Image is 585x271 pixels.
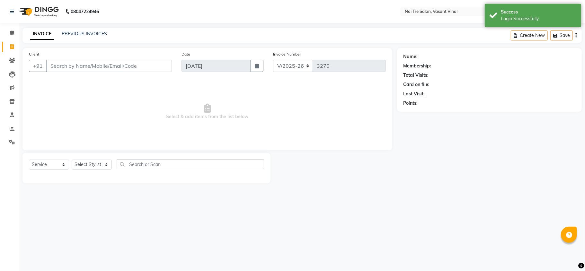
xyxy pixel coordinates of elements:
[501,15,576,22] div: Login Successfully.
[403,100,418,107] div: Points:
[46,60,172,72] input: Search by Name/Mobile/Email/Code
[403,81,430,88] div: Card on file:
[16,3,60,21] img: logo
[550,31,573,40] button: Save
[511,31,548,40] button: Create New
[29,60,47,72] button: +91
[182,51,190,57] label: Date
[117,159,264,169] input: Search or Scan
[71,3,99,21] b: 08047224946
[403,53,418,60] div: Name:
[62,31,107,37] a: PREVIOUS INVOICES
[273,51,301,57] label: Invoice Number
[403,91,425,97] div: Last Visit:
[501,9,576,15] div: Success
[403,72,429,79] div: Total Visits:
[403,63,431,69] div: Membership:
[29,51,39,57] label: Client
[30,28,54,40] a: INVOICE
[29,80,386,144] span: Select & add items from the list below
